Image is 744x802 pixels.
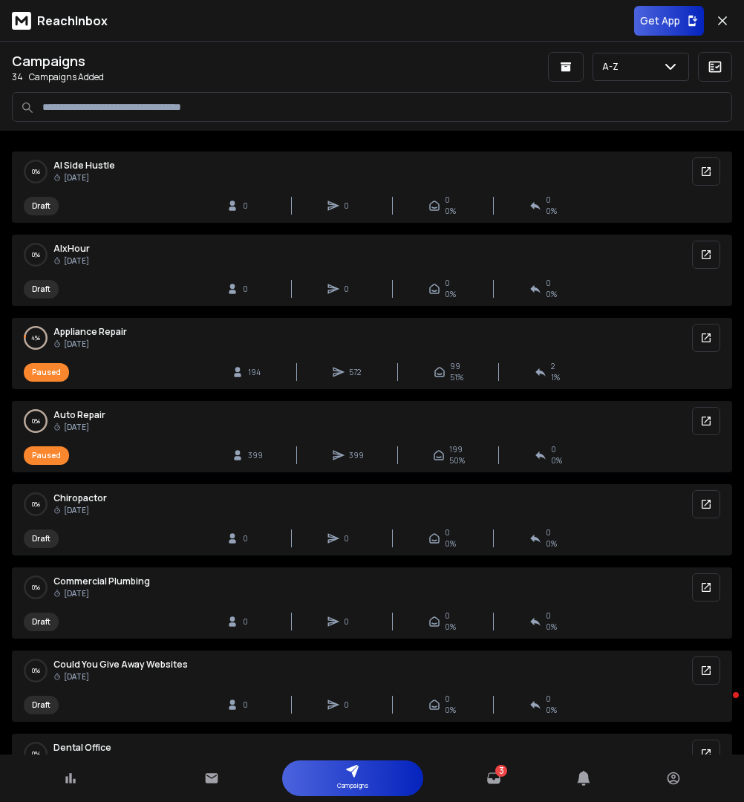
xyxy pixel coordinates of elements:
[551,372,560,383] span: 1 %
[12,318,732,389] a: 4%Appliance Repair [DATE]Paused1945729951%21%
[32,417,40,426] p: 0 %
[449,455,465,466] span: 50 %
[344,200,359,212] span: 0
[12,235,732,306] a: 0%AIxHour [DATE]Draft000 0%0 0%
[53,754,111,766] span: [DATE]
[546,278,551,289] span: 0
[53,492,107,516] span: Chiropactor
[32,666,40,675] p: 0 %
[32,583,40,592] p: 0 %
[445,538,456,550] span: 0%
[445,195,450,206] span: 0
[450,361,460,372] span: 99
[593,53,689,81] button: A-Z
[546,705,557,716] span: 0%
[546,538,557,550] span: 0%
[546,206,557,217] span: 0%
[449,444,463,455] span: 199
[12,651,732,722] a: 0%Could you give away websites [DATE]Draft000 0%0 0%
[445,278,450,289] span: 0
[32,749,40,758] p: 0 %
[546,289,557,300] span: 0%
[53,576,150,599] span: Commercial Plumbing
[53,504,107,516] span: [DATE]
[445,206,456,217] span: 0%
[24,613,59,631] div: Draft
[53,326,127,350] span: Appliance Repair
[243,200,258,212] span: 0
[546,622,557,633] span: 0%
[337,778,368,793] p: Campaigns
[703,714,739,750] iframe: Intercom live chat
[53,243,90,267] span: AIxHour
[546,195,551,206] span: 0
[445,705,456,716] span: 0%
[486,771,501,786] a: 3
[12,484,732,555] a: 0%Chiropactor [DATE]Draft000 0%0 0%
[53,659,188,682] span: Could you give away websites
[12,50,368,71] h2: Campaigns
[551,455,562,466] span: 0 %
[243,616,258,627] span: 0
[53,160,115,183] span: AI Side Hustle
[24,696,59,714] div: Draft
[344,533,359,544] span: 0
[499,765,504,777] span: 3
[445,610,450,622] span: 0
[445,694,450,705] span: 0
[32,500,40,509] p: 0 %
[31,333,40,342] p: 4 %
[349,450,364,461] span: 399
[32,250,40,259] p: 0 %
[349,367,364,378] span: 572
[12,151,732,223] a: 0%AI Side Hustle [DATE]Draft000 0%0 0%
[53,671,188,682] span: [DATE]
[12,567,732,639] a: 0%Commercial Plumbing [DATE]Draft000 0%0 0%
[53,338,127,350] span: [DATE]
[344,284,359,295] span: 0
[24,280,59,299] div: Draft
[12,71,23,83] span: 34
[24,363,69,382] div: Paused
[546,694,551,705] span: 0
[24,529,59,548] div: Draft
[450,372,463,383] span: 51 %
[24,197,59,215] div: Draft
[53,255,90,267] span: [DATE]
[344,616,359,627] span: 0
[344,700,359,711] span: 0
[243,700,258,711] span: 0
[53,587,150,599] span: [DATE]
[243,533,258,544] span: 0
[53,172,115,183] span: [DATE]
[37,12,108,30] p: ReachInbox
[445,622,456,633] span: 0%
[445,289,456,300] span: 0%
[445,527,450,538] span: 0
[32,167,40,176] p: 0 %
[24,446,69,465] div: Paused
[53,421,105,433] span: [DATE]
[243,284,258,295] span: 0
[12,71,368,83] p: Campaigns Added
[551,444,556,455] span: 0
[546,610,551,622] span: 0
[53,409,105,433] span: Auto Repair
[634,6,704,36] button: Get App
[248,367,263,378] span: 194
[546,527,551,538] span: 0
[12,401,732,472] a: 0%Auto Repair [DATE]Paused39939919950%00%
[248,450,263,461] span: 399
[53,742,111,766] span: Dental Office
[551,361,555,372] span: 2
